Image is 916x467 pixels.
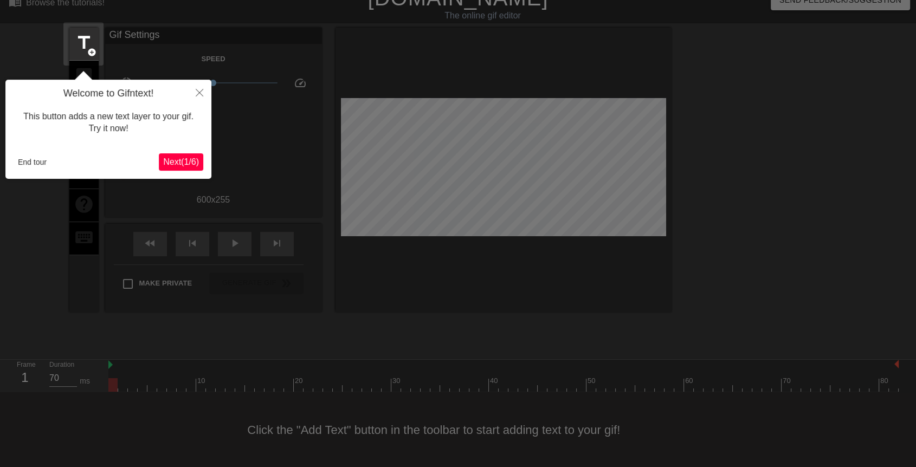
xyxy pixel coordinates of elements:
[14,100,203,146] div: This button adds a new text layer to your gif. Try it now!
[14,88,203,100] h4: Welcome to Gifntext!
[163,157,199,166] span: Next ( 1 / 6 )
[14,154,51,170] button: End tour
[159,153,203,171] button: Next
[188,80,211,105] button: Close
